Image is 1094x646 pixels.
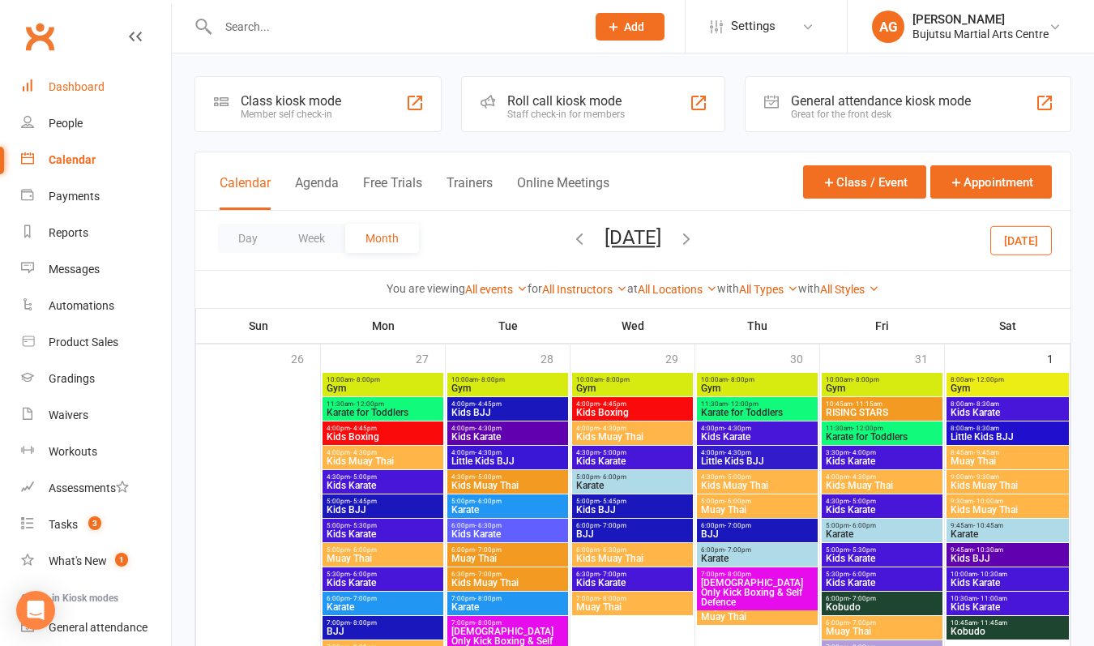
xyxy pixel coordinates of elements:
[950,481,1066,490] span: Kids Muay Thai
[49,190,100,203] div: Payments
[571,309,695,343] th: Wed
[575,408,690,417] span: Kids Boxing
[977,595,1007,602] span: - 11:00am
[825,376,939,383] span: 10:00am
[350,546,377,554] span: - 6:00pm
[326,546,440,554] span: 5:00pm
[291,344,320,371] div: 26
[507,93,625,109] div: Roll call kiosk mode
[950,522,1066,529] span: 9:45am
[825,529,939,539] span: Karate
[451,376,565,383] span: 10:00am
[49,117,83,130] div: People
[218,224,278,253] button: Day
[950,400,1066,408] span: 8:00am
[950,578,1066,588] span: Kids Karate
[326,571,440,578] span: 5:30pm
[416,344,445,371] div: 27
[575,481,690,490] span: Karate
[575,400,690,408] span: 4:00pm
[478,376,505,383] span: - 8:00pm
[451,425,565,432] span: 4:00pm
[49,226,88,239] div: Reports
[849,595,876,602] span: - 7:00pm
[49,554,107,567] div: What's New
[350,595,377,602] span: - 7:00pm
[49,372,95,385] div: Gradings
[973,376,1004,383] span: - 12:00pm
[575,522,690,529] span: 6:00pm
[825,498,939,505] span: 4:30pm
[700,522,814,529] span: 6:00pm
[700,449,814,456] span: 4:00pm
[451,383,565,393] span: Gym
[575,473,690,481] span: 5:00pm
[700,456,814,466] span: Little Kids BJJ
[575,554,690,563] span: Kids Muay Thai
[21,251,171,288] a: Messages
[326,456,440,466] span: Kids Muay Thai
[700,505,814,515] span: Muay Thai
[596,13,665,41] button: Add
[853,400,882,408] span: - 11:15am
[241,93,341,109] div: Class kiosk mode
[950,456,1066,466] span: Muay Thai
[825,546,939,554] span: 5:00pm
[575,449,690,456] span: 4:30pm
[326,522,440,529] span: 5:00pm
[451,529,565,539] span: Kids Karate
[326,578,440,588] span: Kids Karate
[731,8,776,45] span: Settings
[575,498,690,505] span: 5:00pm
[724,473,751,481] span: - 5:00pm
[973,546,1003,554] span: - 10:30am
[387,282,465,295] strong: You are viewing
[321,309,446,343] th: Mon
[600,400,626,408] span: - 4:45pm
[21,434,171,470] a: Workouts
[825,481,939,490] span: Kids Muay Thai
[624,20,644,33] span: Add
[475,449,502,456] span: - 4:30pm
[973,473,999,481] span: - 9:30am
[475,425,502,432] span: - 4:30pm
[21,610,171,646] a: General attendance kiosk mode
[326,595,440,602] span: 6:00pm
[350,425,377,432] span: - 4:45pm
[825,473,939,481] span: 4:00pm
[700,432,814,442] span: Kids Karate
[950,602,1066,612] span: Kids Karate
[326,408,440,417] span: Karate for Toddlers
[950,376,1066,383] span: 8:00am
[542,283,627,296] a: All Instructors
[350,619,377,627] span: - 8:00pm
[49,153,96,166] div: Calendar
[49,299,114,312] div: Automations
[945,309,1070,343] th: Sat
[849,473,876,481] span: - 4:30pm
[849,571,876,578] span: - 6:00pm
[700,571,814,578] span: 7:00pm
[363,175,422,210] button: Free Trials
[465,283,528,296] a: All events
[350,522,377,529] span: - 5:30pm
[825,602,939,612] span: Kobudo
[600,571,626,578] span: - 7:00pm
[950,449,1066,456] span: 8:45am
[21,507,171,543] a: Tasks 3
[1047,344,1070,371] div: 1
[700,376,814,383] span: 10:00am
[849,546,876,554] span: - 5:30pm
[475,546,502,554] span: - 7:00pm
[451,571,565,578] span: 6:30pm
[21,324,171,361] a: Product Sales
[575,578,690,588] span: Kids Karate
[739,283,798,296] a: All Types
[912,12,1049,27] div: [PERSON_NAME]
[728,400,759,408] span: - 12:00pm
[21,178,171,215] a: Payments
[973,400,999,408] span: - 8:30am
[21,361,171,397] a: Gradings
[700,546,814,554] span: 6:00pm
[353,400,384,408] span: - 12:00pm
